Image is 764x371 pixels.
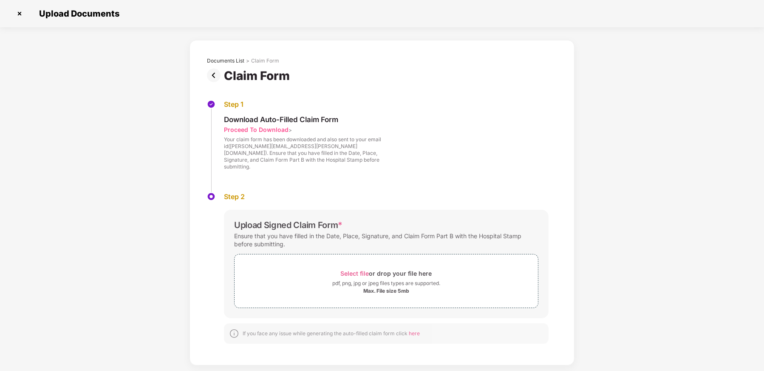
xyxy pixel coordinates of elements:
[289,127,292,133] span: >
[207,100,215,108] img: svg+xml;base64,PHN2ZyBpZD0iU3RlcC1Eb25lLTMyeDMyIiB4bWxucz0iaHR0cDovL3d3dy53My5vcmcvMjAwMC9zdmciIH...
[234,220,342,230] div: Upload Signed Claim Form
[251,57,279,64] div: Claim Form
[246,57,249,64] div: >
[341,268,432,279] div: or drop your file here
[243,330,420,337] div: If you face any issue while generating the auto-filled claim form click
[207,192,215,201] img: svg+xml;base64,PHN2ZyBpZD0iU3RlcC1BY3RpdmUtMzJ4MzIiIHhtbG5zPSJodHRwOi8vd3d3LnczLm9yZy8yMDAwL3N2Zy...
[332,279,440,288] div: pdf, png, jpg or jpeg files types are supported.
[31,9,124,19] span: Upload Documents
[234,230,538,250] div: Ensure that you have filled in the Date, Place, Signature, and Claim Form Part B with the Hospita...
[224,68,293,83] div: Claim Form
[229,328,239,339] img: svg+xml;base64,PHN2ZyBpZD0iSW5mb18tXzMyeDMyIiBkYXRhLW5hbWU9IkluZm8gLSAzMngzMiIgeG1sbnM9Imh0dHA6Ly...
[409,330,420,337] span: here
[224,100,381,109] div: Step 1
[363,288,409,294] div: Max. File size 5mb
[224,115,381,124] div: Download Auto-Filled Claim Form
[341,270,369,277] span: Select file
[207,57,244,64] div: Documents List
[13,7,26,20] img: svg+xml;base64,PHN2ZyBpZD0iQ3Jvc3MtMzJ4MzIiIHhtbG5zPSJodHRwOi8vd3d3LnczLm9yZy8yMDAwL3N2ZyIgd2lkdG...
[207,68,224,82] img: svg+xml;base64,PHN2ZyBpZD0iUHJldi0zMngzMiIgeG1sbnM9Imh0dHA6Ly93d3cudzMub3JnLzIwMDAvc3ZnIiB3aWR0aD...
[235,261,538,301] span: Select fileor drop your file herepdf, png, jpg or jpeg files types are supported.Max. File size 5mb
[224,136,381,170] div: Your claim form has been downloaded and also sent to your email id([PERSON_NAME][EMAIL_ADDRESS][P...
[224,126,289,134] div: Proceed To Download
[224,192,549,201] div: Step 2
